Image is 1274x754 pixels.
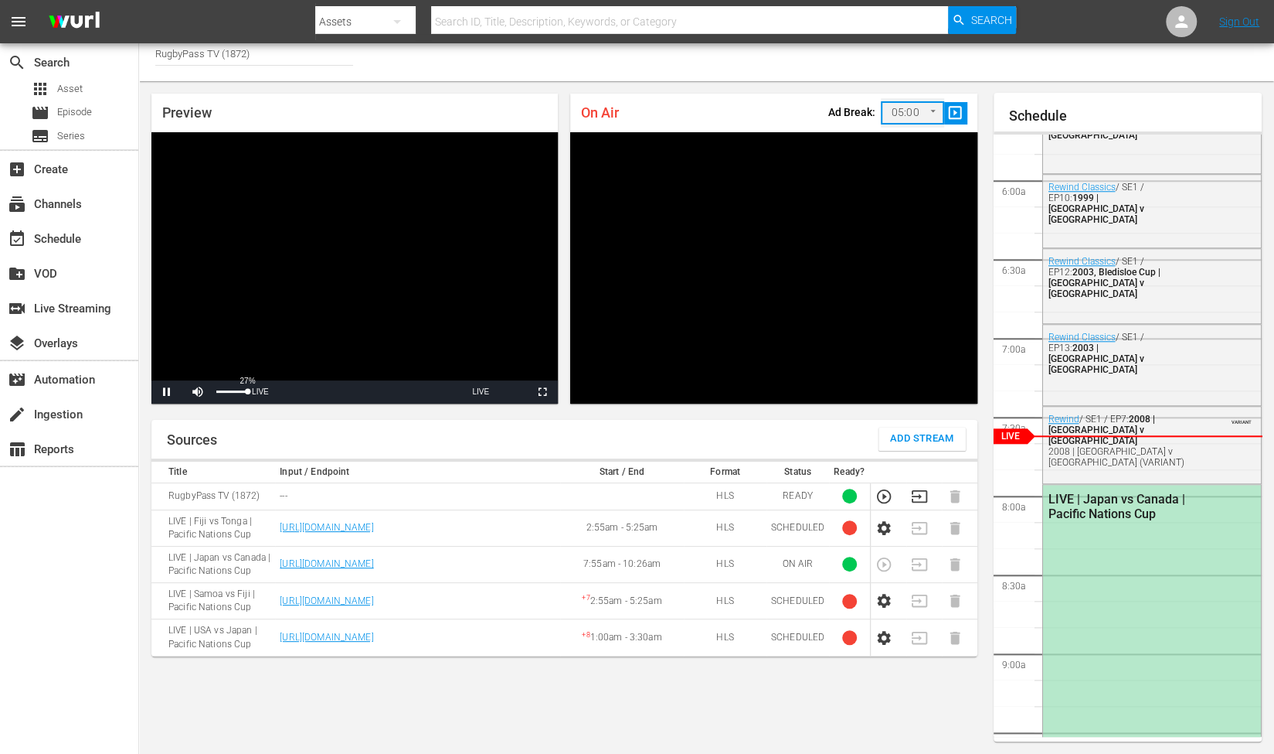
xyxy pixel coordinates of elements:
[1048,492,1189,521] div: LIVE | Japan vs Canada | Pacific Nations Cup
[766,619,829,656] td: SCHEDULED
[560,510,684,546] td: 2:55am - 5:25am
[8,334,26,353] span: Overlays
[275,483,560,510] td: ---
[151,510,275,546] td: LIVE | Fiji vs Tonga | Pacific Nations Cup
[970,6,1011,34] span: Search
[684,583,766,619] td: HLS
[1048,256,1116,267] a: Rewind Classics
[151,583,275,619] td: LIVE | Samoa vs Fiji | Pacific Nations Cup
[875,629,892,647] button: Configure
[946,104,964,122] span: slideshow_sharp
[582,631,589,639] sup: + 8
[151,483,275,510] td: RugbyPass TV (1872)
[31,80,49,98] span: Asset
[527,380,558,404] button: Fullscreen
[684,483,766,510] td: HLS
[560,619,684,656] td: 1:00am - 3:30am
[1048,267,1160,299] span: 2003, Bledisloe Cup | [GEOGRAPHIC_DATA] v [GEOGRAPHIC_DATA]
[890,430,954,448] span: Add Stream
[875,488,892,505] button: Preview Stream
[1048,332,1116,343] a: Rewind Classics
[1232,412,1252,425] span: VARIANT
[1048,414,1189,468] div: / SE1 / EP7:
[948,6,1016,34] button: Search
[8,264,26,283] span: VOD
[828,106,875,118] p: Ad Break:
[1048,182,1116,193] a: Rewind Classics
[1048,414,1079,425] a: Rewind
[162,104,212,121] span: Preview
[280,522,373,533] a: [URL][DOMAIN_NAME]
[37,4,111,40] img: ans4CAIJ8jUAAAAAAAAAAAAAAAAAAAAAAAAgQb4GAAAAAAAAAAAAAAAAAAAAAAAAJMjXAAAAAAAAAAAAAAAAAAAAAAAAgAT5G...
[275,462,560,483] th: Input / Endpoint
[766,483,829,510] td: READY
[216,391,248,393] div: Volume Level
[560,583,684,619] td: 2:55am - 5:25am
[57,104,92,120] span: Episode
[684,546,766,582] td: HLS
[8,299,26,318] span: Live Streaming
[684,462,766,483] th: Format
[570,132,977,404] div: Video Player
[829,462,870,483] th: Ready?
[31,127,49,145] span: Series
[252,380,269,404] div: LIVE
[8,370,26,389] span: Automation
[240,377,255,385] div: 27%
[560,462,684,483] th: Start / End
[878,428,966,451] button: Add Stream
[182,380,213,404] button: Mute
[167,432,217,448] h1: Sources
[472,387,489,396] span: LIVE
[1048,182,1189,225] div: / SE1 / EP10:
[766,462,829,483] th: Status
[151,380,182,404] button: Pause
[1048,332,1189,375] div: / SE1 / EP13:
[8,160,26,179] span: Create
[31,104,49,122] span: Episode
[280,595,373,606] a: [URL][DOMAIN_NAME]
[1048,193,1144,225] span: 1999 | [GEOGRAPHIC_DATA] v [GEOGRAPHIC_DATA]
[766,546,829,582] td: ON AIR
[151,132,558,404] div: Video Player
[8,405,26,424] span: Ingestion
[8,53,26,72] span: Search
[1219,15,1259,28] a: Sign Out
[766,510,829,546] td: SCHEDULED
[151,619,275,656] td: LIVE | USA vs Japan | Pacific Nations Cup
[57,128,85,144] span: Series
[9,12,28,31] span: menu
[57,81,83,97] span: Asset
[465,380,496,404] button: Seek to live, currently playing live
[1048,446,1189,468] div: 2008 | [GEOGRAPHIC_DATA] v [GEOGRAPHIC_DATA] (VARIANT)
[684,619,766,656] td: HLS
[881,98,944,128] div: 05:00
[8,440,26,459] span: Reports
[911,488,928,505] button: Transition
[8,195,26,213] span: Channels
[1048,343,1144,375] span: 2003 | [GEOGRAPHIC_DATA] v [GEOGRAPHIC_DATA]
[280,558,373,569] a: [URL][DOMAIN_NAME]
[1048,414,1155,446] span: 2008 | [GEOGRAPHIC_DATA] v [GEOGRAPHIC_DATA]
[560,546,684,582] td: 7:55am - 10:26am
[581,104,619,121] span: On Air
[582,594,589,602] sup: + 7
[151,462,275,483] th: Title
[8,230,26,248] span: Schedule
[684,510,766,546] td: HLS
[151,546,275,582] td: LIVE | Japan vs Canada | Pacific Nations Cup
[766,583,829,619] td: SCHEDULED
[875,592,892,609] button: Configure
[1009,108,1262,124] h1: Schedule
[1048,256,1189,299] div: / SE1 / EP12:
[280,632,373,643] a: [URL][DOMAIN_NAME]
[496,380,527,404] button: Picture-in-Picture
